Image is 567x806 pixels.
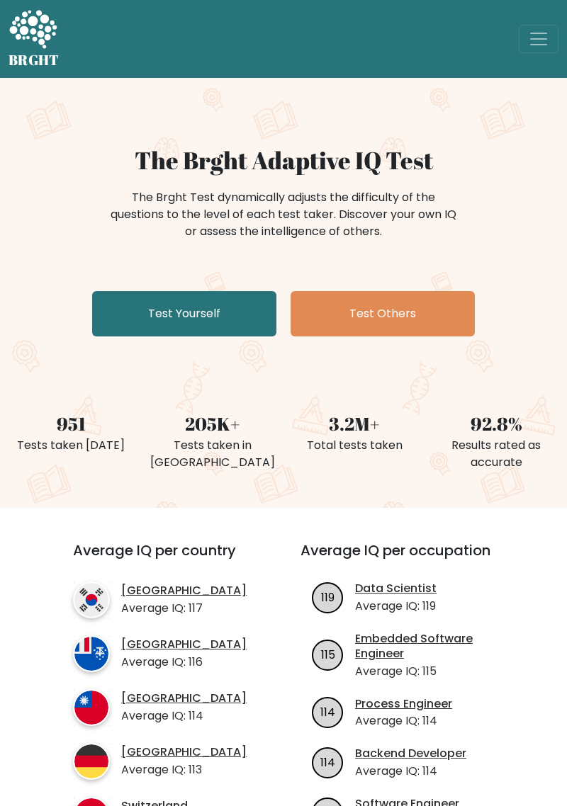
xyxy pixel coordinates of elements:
div: Tests taken [DATE] [9,437,133,454]
a: [GEOGRAPHIC_DATA] [121,637,247,652]
a: Process Engineer [355,697,452,712]
div: 92.8% [434,410,558,437]
div: Tests taken in [GEOGRAPHIC_DATA] [150,437,275,471]
p: Average IQ: 115 [355,663,511,680]
img: country [73,743,110,780]
text: 114 [320,754,335,771]
div: 3.2M+ [292,410,417,437]
a: Test Others [291,291,475,336]
a: Embedded Software Engineer [355,632,511,662]
div: 205K+ [150,410,275,437]
img: country [73,581,110,618]
text: 115 [321,647,335,663]
a: BRGHT [9,6,60,72]
p: Average IQ: 119 [355,598,437,615]
h1: The Brght Adaptive IQ Test [9,146,558,175]
div: The Brght Test dynamically adjusts the difficulty of the questions to the level of each test take... [106,189,461,240]
p: Average IQ: 114 [121,708,247,725]
text: 119 [321,589,335,606]
a: Backend Developer [355,747,466,761]
a: [GEOGRAPHIC_DATA] [121,584,247,598]
text: 114 [320,704,335,720]
div: Total tests taken [292,437,417,454]
p: Average IQ: 114 [355,713,452,730]
p: Average IQ: 117 [121,600,247,617]
a: Data Scientist [355,581,437,596]
h3: Average IQ per occupation [301,542,511,576]
h5: BRGHT [9,52,60,69]
a: [GEOGRAPHIC_DATA] [121,691,247,706]
a: [GEOGRAPHIC_DATA] [121,745,247,760]
p: Average IQ: 113 [121,761,247,778]
img: country [73,635,110,672]
p: Average IQ: 114 [355,763,466,780]
button: Toggle navigation [519,25,558,53]
div: 951 [9,410,133,437]
img: country [73,689,110,726]
div: Results rated as accurate [434,437,558,471]
a: Test Yourself [92,291,276,336]
p: Average IQ: 116 [121,654,247,671]
h3: Average IQ per country [73,542,249,576]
